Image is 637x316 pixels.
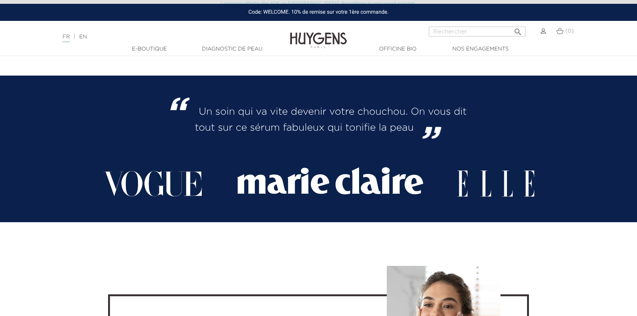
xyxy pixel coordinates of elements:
a: E-Boutique [111,45,187,53]
a: FR [63,34,70,42]
img: Huygens [290,20,347,49]
a: Nos engagements [442,45,518,53]
img: logo partenaire 1 [102,167,204,197]
i:  [513,25,522,34]
div: | [59,32,260,41]
a: Diagnostic de peau [194,45,270,53]
img: logo partenaire 2 [237,167,424,197]
span: (0) [565,28,574,34]
button:  [511,24,525,35]
a: Officine Bio [360,45,436,53]
img: logo partenaire 3 [457,167,535,197]
a: EN [79,34,87,39]
h2: Un soin qui va vite devenir votre chouchou. On vous dit tout sur ce sérum fabuleux qui tonifie la... [162,102,475,134]
input: Rechercher [429,27,526,36]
